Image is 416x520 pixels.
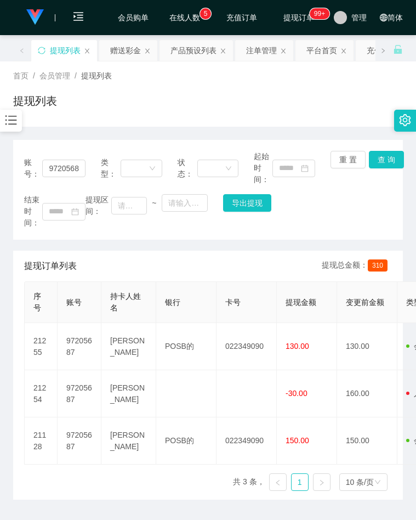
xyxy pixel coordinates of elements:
td: 21128 [25,417,58,465]
div: 赠送彩金 [110,40,141,61]
sup: 5 [200,8,211,19]
i: 图标：左 [19,48,25,53]
div: 提现列表 [50,40,81,61]
font: 充值订单 [226,13,257,22]
span: 提现区间： [86,194,111,217]
span: 提现金额 [286,298,316,307]
td: 022349090 [216,323,277,370]
i: 图标： 日历 [301,165,309,172]
i: 图标： menu-unfold [60,1,97,36]
td: [PERSON_NAME] [101,417,156,465]
div: 10 条/页 [346,474,374,490]
input: 请输入 [42,160,85,177]
span: / [33,71,35,80]
span: 提现列表 [81,71,112,80]
i: 图标： 关闭 [144,48,151,54]
span: 账号： [24,157,42,180]
span: 持卡人姓名 [110,292,141,312]
span: -30.00 [286,389,307,398]
td: [PERSON_NAME] [101,370,156,417]
td: 21255 [25,323,58,370]
font: 提现总金额： [322,261,368,269]
i: 图标： 条形图 [4,113,18,127]
i: 图标： 关闭 [280,48,287,54]
span: 310 [368,259,387,272]
button: 查 询 [369,151,404,168]
i: 图标： global [380,14,387,21]
i: 图标： 向下 [374,479,381,487]
span: / [75,71,77,80]
td: 160.00 [337,370,397,417]
i: 图标： 关闭 [340,48,347,54]
input: 请输入最小值为 [111,197,147,214]
span: 卡号 [225,298,241,307]
td: 97205687 [58,323,101,370]
div: 平台首页 [306,40,337,61]
span: 会员管理 [39,71,70,80]
span: 账号 [66,298,82,307]
li: 共 3 条， [233,473,265,491]
img: logo.9652507e.png [26,9,44,25]
span: 银行 [165,298,180,307]
td: 21254 [25,370,58,417]
span: 提现订单列表 [24,259,77,273]
i: 图标： 日历 [71,208,79,216]
sup: 1109 [310,8,329,19]
i: 图标： 同步 [38,47,45,54]
font: 提现订单 [283,13,314,22]
span: 首页 [13,71,29,80]
td: [PERSON_NAME] [101,323,156,370]
i: 图标： 设置 [399,114,411,126]
i: 图标： 关闭 [84,48,90,54]
td: POSB的 [156,323,216,370]
div: 注单管理 [246,40,277,61]
li: 1 [291,473,309,491]
td: 150.00 [337,417,397,465]
td: POSB的 [156,417,216,465]
i: 图标： 向下 [149,165,156,173]
td: 130.00 [337,323,397,370]
font: 在线人数 [169,13,200,22]
td: 97205687 [58,417,101,465]
a: 1 [292,474,308,490]
i: 图标： 右 [380,48,386,53]
input: 请输入最大值为 [162,194,208,212]
h1: 提现列表 [13,93,57,109]
span: 状态： [178,157,197,180]
span: 130.00 [286,342,309,351]
p: 5 [204,8,208,19]
i: 图标：左 [275,479,281,486]
span: ~ [147,197,162,209]
span: 变更前金额 [346,298,384,307]
td: 97205687 [58,370,101,417]
button: 导出提现 [223,194,271,212]
span: 起始时间： [254,151,272,185]
i: 图标： 关闭 [220,48,226,54]
span: 序号 [33,292,41,312]
div: 充值列表 [367,40,397,61]
button: 重 置 [330,151,366,168]
span: 结束时间： [24,194,42,229]
font: 简体 [387,13,403,22]
i: 图标： 右 [318,479,325,486]
div: 产品预设列表 [170,40,216,61]
span: 类型： [101,157,121,180]
li: 下一页 [313,473,330,491]
i: 图标： 向下 [225,165,232,173]
li: 上一页 [269,473,287,491]
i: 图标： 解锁 [393,44,403,54]
span: 150.00 [286,436,309,445]
td: 022349090 [216,417,277,465]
